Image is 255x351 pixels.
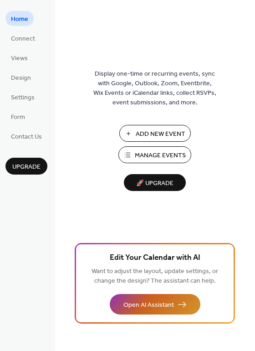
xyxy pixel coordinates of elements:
[11,34,35,44] span: Connect
[123,300,174,310] span: Open AI Assistant
[5,129,47,144] a: Contact Us
[110,294,200,315] button: Open AI Assistant
[11,73,31,83] span: Design
[119,125,191,142] button: Add New Event
[5,109,31,124] a: Form
[11,93,35,103] span: Settings
[11,113,25,122] span: Form
[11,54,28,63] span: Views
[129,177,180,190] span: 🚀 Upgrade
[11,15,28,24] span: Home
[5,89,40,104] a: Settings
[136,129,185,139] span: Add New Event
[5,31,41,46] a: Connect
[5,11,34,26] a: Home
[135,151,186,160] span: Manage Events
[124,174,186,191] button: 🚀 Upgrade
[118,146,191,163] button: Manage Events
[11,132,42,142] span: Contact Us
[12,162,41,172] span: Upgrade
[5,50,33,65] a: Views
[5,70,36,85] a: Design
[110,252,200,264] span: Edit Your Calendar with AI
[92,265,218,287] span: Want to adjust the layout, update settings, or change the design? The assistant can help.
[5,158,47,175] button: Upgrade
[93,69,216,108] span: Display one-time or recurring events, sync with Google, Outlook, Zoom, Eventbrite, Wix Events or ...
